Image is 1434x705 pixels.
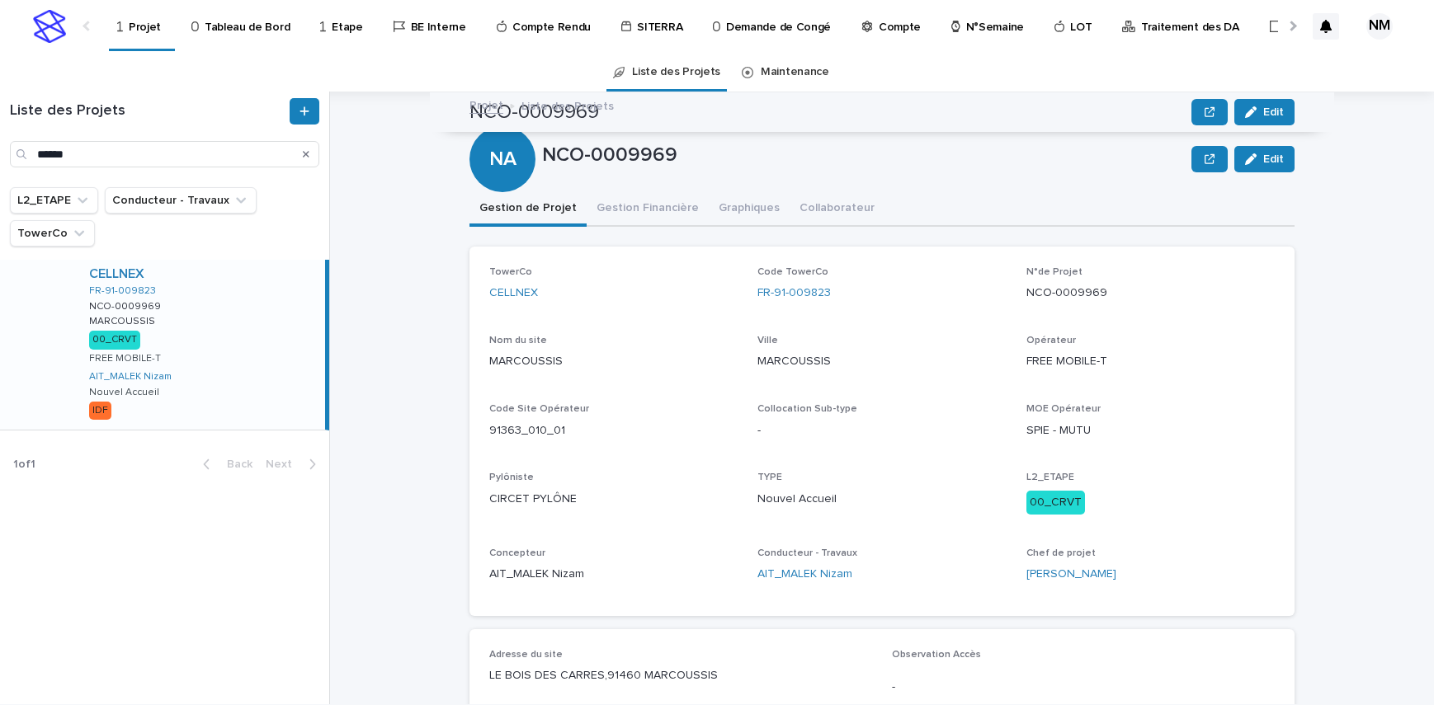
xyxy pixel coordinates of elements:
[521,96,614,114] p: Liste des Projets
[632,53,720,92] a: Liste des Projets
[757,472,782,482] span: TYPE
[489,404,589,414] span: Code Site Opérateur
[1026,284,1275,302] p: NCO-0009969
[489,284,538,302] a: CELLNEX
[489,667,872,684] p: LE BOIS DES CARRES,91460 MARCOUSSIS
[10,141,319,167] input: Search
[1026,566,1116,583] a: [PERSON_NAME]
[89,313,158,327] p: MARCOUSSIS
[489,491,738,508] p: CIRCET PYLÔNE
[757,566,852,583] a: AIT_MALEK Nizam
[89,402,111,420] div: IDF
[542,143,1185,167] p: NCO-0009969
[1026,353,1275,370] p: FREE MOBILE-T
[33,10,66,43] img: stacker-logo-s-only.png
[89,285,156,297] a: FR-91-009823
[757,404,857,414] span: Collocation Sub-type
[1026,267,1083,277] span: N°de Projet
[757,336,778,345] span: Ville
[89,298,164,313] p: NCO-0009969
[1026,336,1076,345] span: Opérateur
[469,192,587,227] button: Gestion de Projet
[10,220,95,247] button: TowerCo
[10,102,286,120] h1: Liste des Projets
[10,187,98,214] button: L2_ETAPE
[1026,491,1085,515] div: 00_CRVT
[1263,153,1284,165] span: Edit
[469,81,535,171] div: NA
[489,422,738,439] p: 91363_010_01
[89,266,144,282] a: CELLNEX
[757,548,857,558] span: Conducteur - Travaux
[105,187,257,214] button: Conducteur - Travaux
[1026,472,1074,482] span: L2_ETAPE
[709,192,790,227] button: Graphiques
[489,353,738,370] p: MARCOUSSIS
[757,284,831,302] a: FR-91-009823
[489,548,545,558] span: Concepteur
[489,336,547,345] span: Nom du site
[1026,404,1101,414] span: MOE Opérateur
[587,192,709,227] button: Gestion Financière
[892,650,981,660] span: Observation Accès
[89,371,172,383] a: AIT_MALEK Nizam
[757,491,1006,508] p: Nouvel Accueil
[489,472,534,482] span: Pylôniste
[489,650,563,660] span: Adresse du site
[757,422,1006,439] p: -
[1366,13,1393,40] div: NM
[892,679,1275,696] p: -
[190,457,259,472] button: Back
[489,267,532,277] span: TowerCo
[266,458,302,470] span: Next
[469,95,503,114] a: Projet
[757,353,1006,370] p: MARCOUSSIS
[757,267,828,277] span: Code TowerCo
[761,53,829,92] a: Maintenance
[217,458,252,470] span: Back
[89,353,161,364] p: FREE MOBILE-T
[89,331,140,349] div: 00_CRVT
[89,387,159,398] p: Nouvel Accueil
[1026,422,1275,439] p: SPIE - MUTU
[489,566,738,583] p: AIT_MALEK Nizam
[259,457,329,472] button: Next
[1026,548,1096,558] span: Chef de projet
[790,192,884,227] button: Collaborateur
[1234,146,1295,172] button: Edit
